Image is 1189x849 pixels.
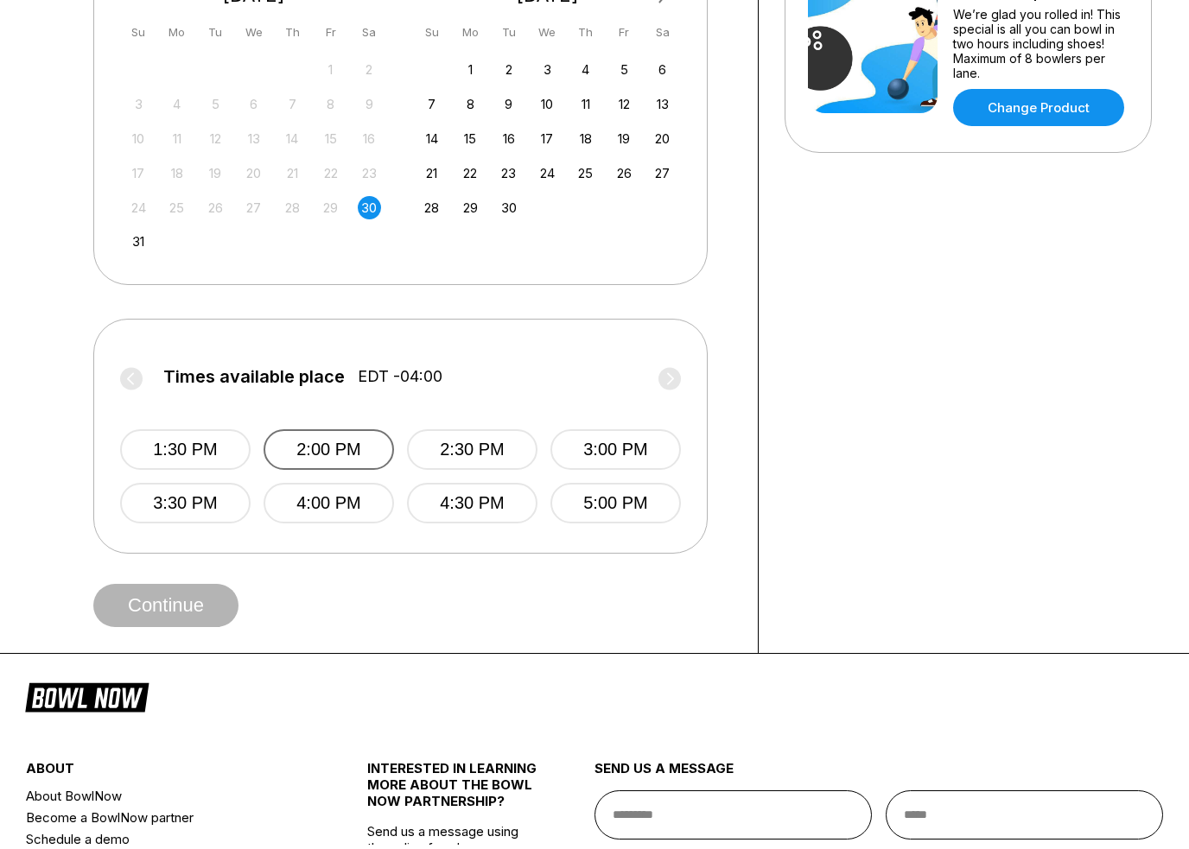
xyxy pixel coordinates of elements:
div: Th [574,26,597,49]
span: EDT -04:00 [358,372,442,391]
div: Choose Wednesday, September 3rd, 2025 [536,63,559,86]
div: Choose Monday, September 22nd, 2025 [459,167,482,190]
div: Not available Monday, August 25th, 2025 [165,201,188,225]
div: Sa [651,26,674,49]
div: Not available Friday, August 15th, 2025 [319,132,342,155]
a: Change Product [953,94,1124,131]
div: Not available Thursday, August 7th, 2025 [281,98,304,121]
div: Not available Thursday, August 28th, 2025 [281,201,304,225]
div: Choose Sunday, August 31st, 2025 [127,235,150,258]
div: Choose Friday, September 12th, 2025 [613,98,636,121]
div: Not available Saturday, August 23rd, 2025 [358,167,381,190]
div: Choose Saturday, August 30th, 2025 [358,201,381,225]
div: Choose Wednesday, September 17th, 2025 [536,132,559,155]
div: Not available Tuesday, August 12th, 2025 [204,132,227,155]
button: 5:00 PM [550,488,681,529]
div: Choose Sunday, September 28th, 2025 [420,201,443,225]
div: Tu [204,26,227,49]
div: Choose Monday, September 8th, 2025 [459,98,482,121]
div: Choose Saturday, September 6th, 2025 [651,63,674,86]
div: Not available Friday, August 8th, 2025 [319,98,342,121]
a: About BowlNow [26,790,310,812]
div: Not available Monday, August 4th, 2025 [165,98,188,121]
div: Not available Sunday, August 24th, 2025 [127,201,150,225]
div: Fr [613,26,636,49]
div: Choose Tuesday, September 2nd, 2025 [497,63,520,86]
button: 2:30 PM [407,434,537,475]
div: Not available Wednesday, August 6th, 2025 [242,98,265,121]
div: Sa [358,26,381,49]
div: Choose Tuesday, September 23rd, 2025 [497,167,520,190]
div: We [242,26,265,49]
div: Not available Sunday, August 3rd, 2025 [127,98,150,121]
div: Choose Thursday, September 25th, 2025 [574,167,597,190]
div: Not available Friday, August 29th, 2025 [319,201,342,225]
button: 3:00 PM [550,434,681,475]
div: Th [281,26,304,49]
div: Not available Wednesday, August 20th, 2025 [242,167,265,190]
div: Choose Wednesday, September 10th, 2025 [536,98,559,121]
div: Not available Thursday, August 21st, 2025 [281,167,304,190]
div: Not available Tuesday, August 26th, 2025 [204,201,227,225]
div: Choose Thursday, September 11th, 2025 [574,98,597,121]
div: Choose Sunday, September 7th, 2025 [420,98,443,121]
div: Choose Tuesday, September 30th, 2025 [497,201,520,225]
button: 2:00 PM [264,434,394,475]
div: Choose Monday, September 1st, 2025 [459,63,482,86]
div: Not available Monday, August 11th, 2025 [165,132,188,155]
button: 4:30 PM [407,488,537,529]
div: Not available Sunday, August 10th, 2025 [127,132,150,155]
span: Times available place [163,372,345,391]
div: Choose Monday, September 29th, 2025 [459,201,482,225]
div: Not available Tuesday, August 5th, 2025 [204,98,227,121]
div: Choose Sunday, September 21st, 2025 [420,167,443,190]
div: Choose Monday, September 15th, 2025 [459,132,482,155]
div: We’re glad you rolled in! This special is all you can bowl in two hours including shoes! Maximum ... [953,12,1129,86]
div: Tu [497,26,520,49]
div: Mo [165,26,188,49]
button: 4:00 PM [264,488,394,529]
div: Mo [459,26,482,49]
div: Choose Saturday, September 20th, 2025 [651,132,674,155]
div: Not available Thursday, August 14th, 2025 [281,132,304,155]
div: Not available Monday, August 18th, 2025 [165,167,188,190]
div: Not available Saturday, August 9th, 2025 [358,98,381,121]
div: Choose Thursday, September 4th, 2025 [574,63,597,86]
div: Not available Tuesday, August 19th, 2025 [204,167,227,190]
div: about [26,765,310,790]
div: We [536,26,559,49]
div: Choose Thursday, September 18th, 2025 [574,132,597,155]
div: Su [127,26,150,49]
div: Not available Wednesday, August 27th, 2025 [242,201,265,225]
div: month 2025-08 [124,61,384,259]
div: Choose Friday, September 5th, 2025 [613,63,636,86]
div: INTERESTED IN LEARNING MORE ABOUT THE BOWL NOW PARTNERSHIP? [367,765,537,828]
div: Choose Sunday, September 14th, 2025 [420,132,443,155]
div: Su [420,26,443,49]
div: Choose Saturday, September 27th, 2025 [651,167,674,190]
div: Not available Sunday, August 17th, 2025 [127,167,150,190]
div: Fr [319,26,342,49]
div: month 2025-09 [418,61,677,225]
a: Become a BowlNow partner [26,812,310,833]
div: send us a message [594,765,1163,795]
div: Not available Wednesday, August 13th, 2025 [242,132,265,155]
button: 1:30 PM [120,434,251,475]
div: Choose Friday, September 19th, 2025 [613,132,636,155]
div: Choose Saturday, September 13th, 2025 [651,98,674,121]
div: Choose Tuesday, September 16th, 2025 [497,132,520,155]
div: Not available Saturday, August 16th, 2025 [358,132,381,155]
button: 3:30 PM [120,488,251,529]
div: Not available Saturday, August 2nd, 2025 [358,63,381,86]
div: Choose Tuesday, September 9th, 2025 [497,98,520,121]
div: Choose Wednesday, September 24th, 2025 [536,167,559,190]
div: Not available Friday, August 1st, 2025 [319,63,342,86]
div: Choose Friday, September 26th, 2025 [613,167,636,190]
div: Not available Friday, August 22nd, 2025 [319,167,342,190]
